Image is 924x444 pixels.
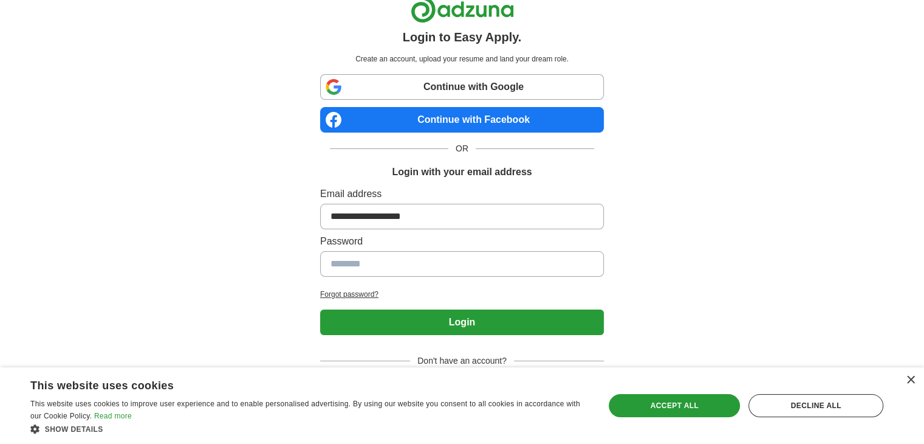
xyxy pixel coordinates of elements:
[320,107,604,133] a: Continue with Facebook
[448,142,476,155] span: OR
[392,165,532,179] h1: Login with your email address
[320,289,604,300] a: Forgot password?
[94,412,132,420] a: Read more, opens a new window
[320,74,604,100] a: Continue with Google
[748,394,883,417] div: Decline all
[30,423,587,435] div: Show details
[320,310,604,335] button: Login
[906,376,915,385] div: Close
[30,400,580,420] span: This website uses cookies to improve user experience and to enable personalised advertising. By u...
[609,394,740,417] div: Accept all
[320,234,604,249] label: Password
[410,355,514,367] span: Don't have an account?
[323,54,601,64] p: Create an account, upload your resume and land your dream role.
[320,187,604,201] label: Email address
[403,28,522,46] h1: Login to Easy Apply.
[45,425,103,434] span: Show details
[30,375,557,393] div: This website uses cookies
